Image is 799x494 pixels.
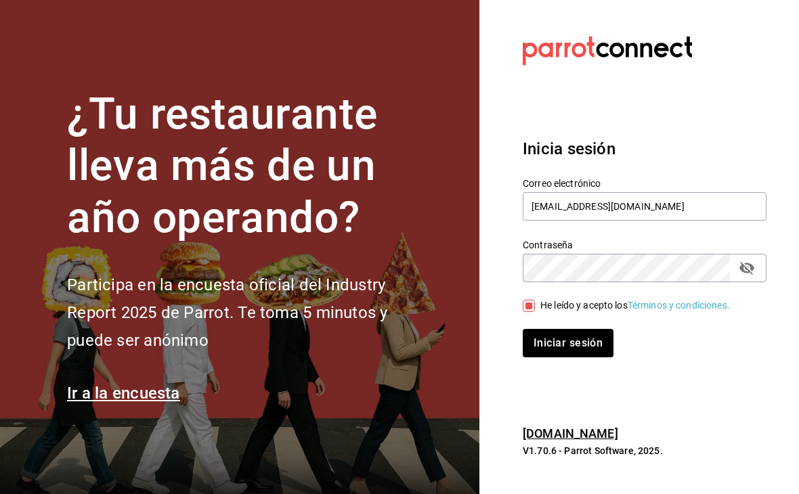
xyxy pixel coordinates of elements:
div: He leído y acepto los [540,298,730,313]
p: V1.70.6 - Parrot Software, 2025. [523,444,766,457]
label: Contraseña [523,240,766,249]
a: Ir a la encuesta [67,384,180,403]
input: Ingresa tu correo electrónico [523,192,766,221]
a: [DOMAIN_NAME] [523,426,618,441]
a: Términos y condiciones. [628,300,730,311]
button: passwordField [735,256,758,279]
h1: ¿Tu restaurante lleva más de un año operando? [67,89,433,244]
h3: Inicia sesión [523,137,766,161]
button: Iniciar sesión [523,329,613,357]
h2: Participa en la encuesta oficial del Industry Report 2025 de Parrot. Te toma 5 minutos y puede se... [67,271,433,354]
label: Correo electrónico [523,178,766,187]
